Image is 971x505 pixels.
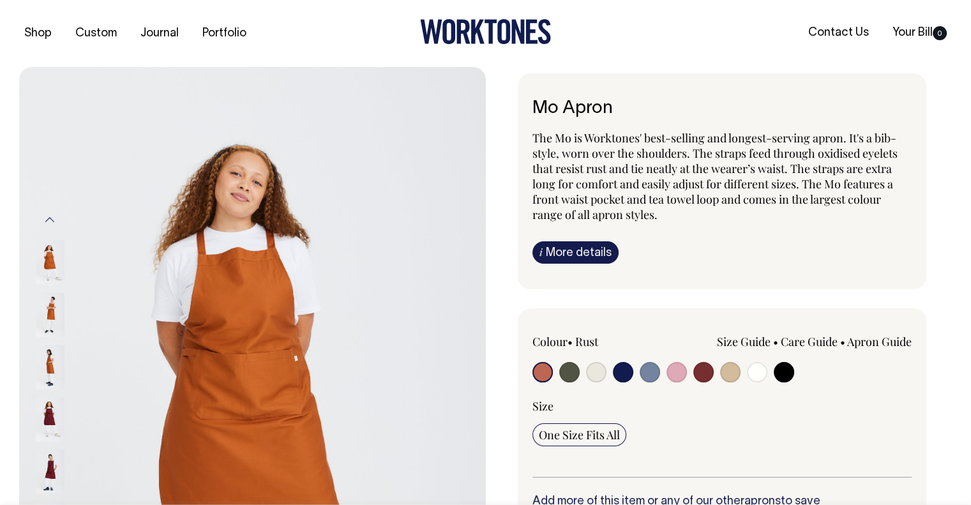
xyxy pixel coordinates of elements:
img: burgundy [36,397,64,442]
span: i [539,245,543,259]
span: The Mo is Worktones' best-selling and longest-serving apron. It's a bib-style, worn over the shou... [532,130,898,222]
div: Size [532,398,912,414]
img: burgundy [36,449,64,494]
div: Colour [532,334,684,349]
span: One Size Fits All [539,427,620,442]
span: 0 [933,26,947,40]
a: Contact Us [803,22,874,43]
a: Shop [19,23,57,44]
img: rust [36,292,64,337]
span: • [773,334,778,349]
input: One Size Fits All [532,423,626,446]
a: Care Guide [781,334,838,349]
span: • [568,334,573,349]
h6: Mo Apron [532,99,912,119]
img: rust [36,345,64,389]
a: Custom [70,23,122,44]
label: Rust [575,334,598,349]
a: Size Guide [717,334,771,349]
a: iMore details [532,241,619,264]
img: rust [36,240,64,285]
a: Apron Guide [847,334,912,349]
span: • [840,334,845,349]
a: Journal [135,23,184,44]
a: Portfolio [197,23,252,44]
button: Previous [40,206,59,235]
a: Your Bill0 [887,22,952,43]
